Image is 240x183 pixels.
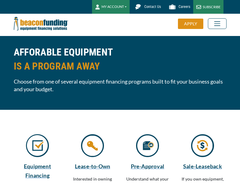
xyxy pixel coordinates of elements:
[136,134,159,157] img: Paper with thumbs up icon
[167,2,178,12] img: Beacon Funding Careers
[81,134,104,157] img: Key icon
[191,134,214,157] img: Arrows with money sign
[130,2,164,12] a: Contact Us
[14,14,68,34] img: Beacon Funding Corporation logo
[144,5,161,9] span: Contact Us
[179,5,190,9] span: Careers
[81,145,104,150] a: Key icon
[179,162,227,171] a: Sale-Leaseback
[14,78,227,93] span: Choose from one of several equipment financing programs built to fit your business goals and your...
[14,45,227,73] h2: AFFORABLE EQUIPMENT
[14,162,61,180] a: Equipment Financing
[14,59,227,73] span: IS A PROGRAM AWAY
[133,2,143,12] img: Beacon Funding chat
[178,19,208,29] a: APPLY
[69,162,116,171] a: Lease-to-Own
[26,134,49,157] img: Check mark icon
[26,145,49,150] a: Check mark icon
[136,145,159,150] a: Paper with thumbs up icon
[178,19,203,29] div: APPLY
[191,145,214,150] a: Arrows with money sign
[124,162,172,171] a: Pre-Approval
[164,2,193,12] a: Careers
[208,18,227,29] button: Toggle navigation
